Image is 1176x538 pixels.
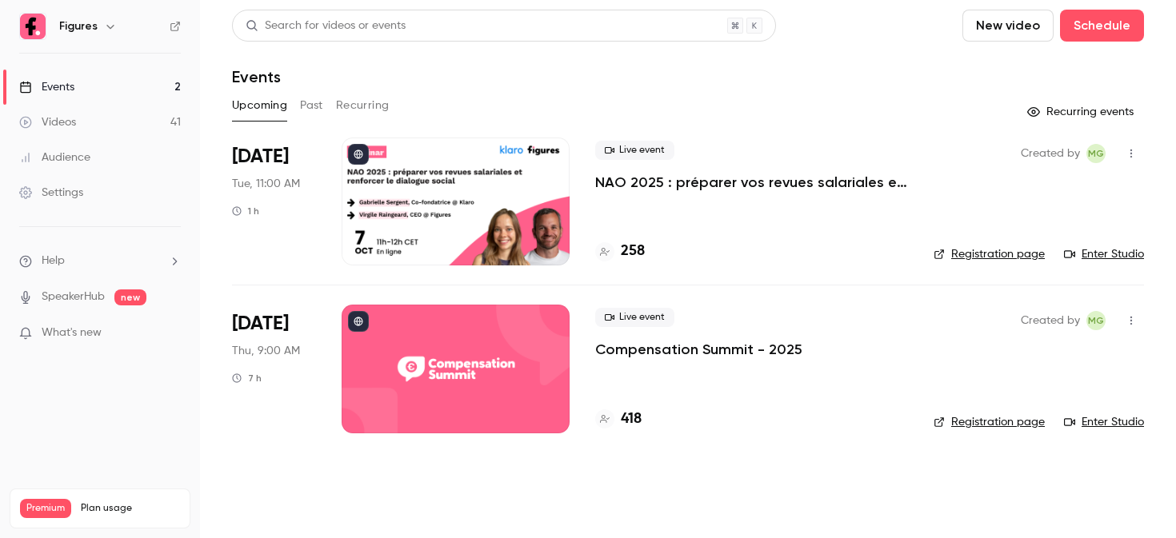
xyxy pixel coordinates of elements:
span: Help [42,253,65,269]
span: Live event [595,141,674,160]
span: Plan usage [81,502,180,515]
span: Mégane Gateau [1086,311,1106,330]
li: help-dropdown-opener [19,253,181,269]
a: SpeakerHub [42,289,105,305]
button: Recurring [336,93,390,118]
span: MG [1088,144,1104,163]
span: Thu, 9:00 AM [232,343,300,359]
h4: 418 [621,408,642,430]
button: Past [300,93,323,118]
div: Events [19,79,74,95]
a: 258 [595,241,645,262]
div: Search for videos or events [246,18,406,34]
span: Tue, 11:00 AM [232,176,300,192]
button: Schedule [1060,10,1144,42]
a: NAO 2025 : préparer vos revues salariales et renforcer le dialogue social [595,173,908,192]
span: Created by [1021,144,1080,163]
span: What's new [42,325,102,341]
span: new [114,289,146,305]
a: Enter Studio [1064,414,1144,430]
a: Compensation Summit - 2025 [595,340,802,359]
button: Upcoming [232,93,287,118]
a: 418 [595,408,642,430]
span: Live event [595,308,674,327]
div: Videos [19,114,76,130]
div: Oct 16 Thu, 9:00 AM (Europe/Paris) [232,305,316,432]
span: Premium [20,499,71,518]
h1: Events [232,67,281,86]
span: Created by [1021,311,1080,330]
span: MG [1088,311,1104,330]
div: 1 h [232,205,259,217]
div: Audience [19,149,90,165]
span: [DATE] [232,311,289,337]
div: 7 h [232,372,262,385]
div: Oct 7 Tue, 11:00 AM (Europe/Paris) [232,137,316,265]
a: Enter Studio [1064,246,1144,262]
h4: 258 [621,241,645,262]
img: Figures [20,14,46,39]
button: New video [962,10,1054,42]
a: Registration page [934,246,1045,262]
span: [DATE] [232,144,289,169]
h6: Figures [59,18,98,34]
button: Recurring events [1020,99,1144,125]
a: Registration page [934,414,1045,430]
div: Settings [19,185,83,201]
iframe: Noticeable Trigger [162,326,181,341]
span: Mégane Gateau [1086,144,1106,163]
